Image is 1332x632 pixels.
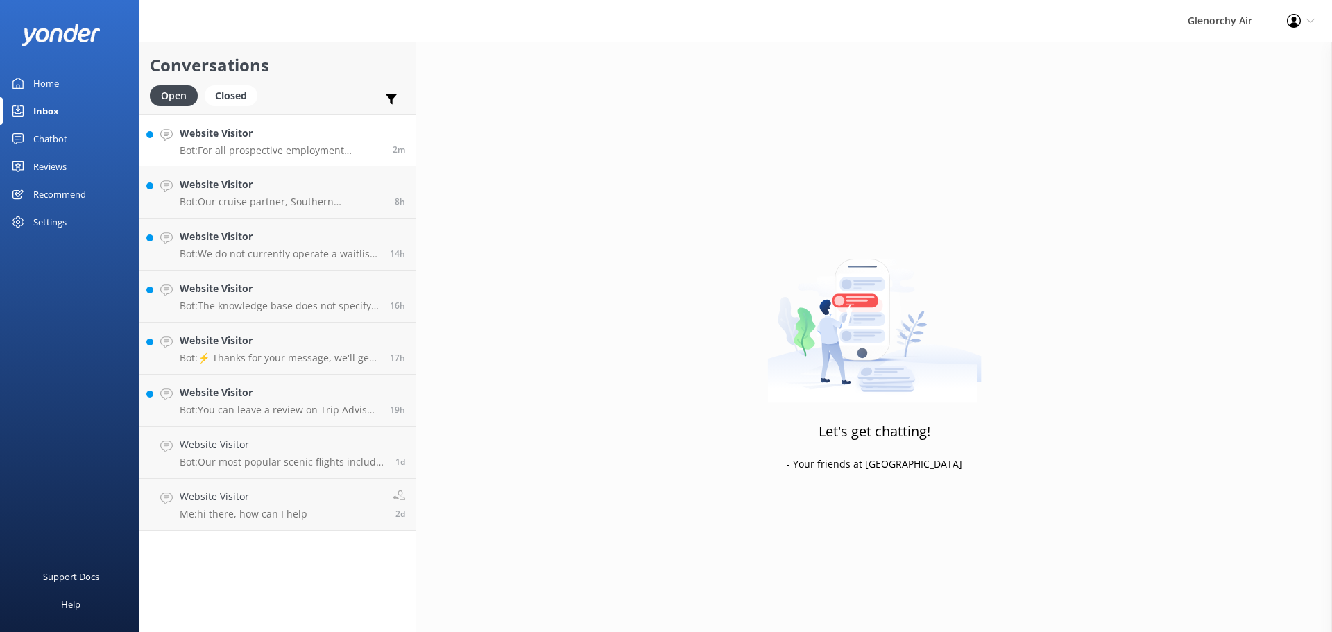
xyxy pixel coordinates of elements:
[139,271,416,323] a: Website VisitorBot:The knowledge base does not specify the exact radius of [GEOGRAPHIC_DATA]. How...
[21,24,101,46] img: yonder-white-logo.png
[139,375,416,427] a: Website VisitorBot:You can leave a review on Trip Advisor or Google Reviews. Alternatively, you c...
[33,69,59,97] div: Home
[180,404,379,416] p: Bot: You can leave a review on Trip Advisor or Google Reviews. Alternatively, you can email your ...
[180,196,384,208] p: Bot: Our cruise partner, Southern Discoveries, offers vessels in [GEOGRAPHIC_DATA] with capacitie...
[180,456,385,468] p: Bot: Our most popular scenic flights include: - Milford Sound Fly | Cruise | Fly - Our most popul...
[180,437,385,452] h4: Website Visitor
[150,87,205,103] a: Open
[180,489,307,504] h4: Website Visitor
[139,323,416,375] a: Website VisitorBot:⚡ Thanks for your message, we'll get back to you as soon as we can. You're als...
[33,125,67,153] div: Chatbot
[150,52,405,78] h2: Conversations
[150,85,198,106] div: Open
[139,479,416,531] a: Website VisitorMe:hi there, how can I help2d
[395,456,405,468] span: Oct 13 2025 09:05pm (UTC +13:00) Pacific/Auckland
[180,385,379,400] h4: Website Visitor
[395,508,405,520] span: Oct 13 2025 10:54am (UTC +13:00) Pacific/Auckland
[33,180,86,208] div: Recommend
[43,563,99,590] div: Support Docs
[139,166,416,219] a: Website VisitorBot:Our cruise partner, Southern Discoveries, offers vessels in [GEOGRAPHIC_DATA] ...
[180,177,384,192] h4: Website Visitor
[139,219,416,271] a: Website VisitorBot:We do not currently operate a waitlist, however, our team will do their best t...
[180,508,307,520] p: Me: hi there, how can I help
[180,248,379,260] p: Bot: We do not currently operate a waitlist, however, our team will do their best to accommodate ...
[180,352,379,364] p: Bot: ⚡ Thanks for your message, we'll get back to you as soon as we can. You're also welcome to k...
[390,300,405,311] span: Oct 14 2025 07:09pm (UTC +13:00) Pacific/Auckland
[139,427,416,479] a: Website VisitorBot:Our most popular scenic flights include: - Milford Sound Fly | Cruise | Fly - ...
[180,281,379,296] h4: Website Visitor
[393,144,405,155] span: Oct 15 2025 12:05pm (UTC +13:00) Pacific/Auckland
[767,230,982,403] img: artwork of a man stealing a conversation from at giant smartphone
[180,229,379,244] h4: Website Visitor
[180,300,379,312] p: Bot: The knowledge base does not specify the exact radius of [GEOGRAPHIC_DATA]. However, it menti...
[139,114,416,166] a: Website VisitorBot:For all prospective employment queries, please email [EMAIL_ADDRESS][DOMAIN_NA...
[395,196,405,207] span: Oct 15 2025 03:11am (UTC +13:00) Pacific/Auckland
[819,420,930,443] h3: Let's get chatting!
[180,126,382,141] h4: Website Visitor
[787,456,962,472] p: - Your friends at [GEOGRAPHIC_DATA]
[180,333,379,348] h4: Website Visitor
[205,85,257,106] div: Closed
[61,590,80,618] div: Help
[390,352,405,364] span: Oct 14 2025 06:12pm (UTC +13:00) Pacific/Auckland
[180,144,382,157] p: Bot: For all prospective employment queries, please email [EMAIL_ADDRESS][DOMAIN_NAME] with your ...
[390,404,405,416] span: Oct 14 2025 04:45pm (UTC +13:00) Pacific/Auckland
[33,208,67,236] div: Settings
[33,153,67,180] div: Reviews
[390,248,405,259] span: Oct 14 2025 09:11pm (UTC +13:00) Pacific/Auckland
[33,97,59,125] div: Inbox
[205,87,264,103] a: Closed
